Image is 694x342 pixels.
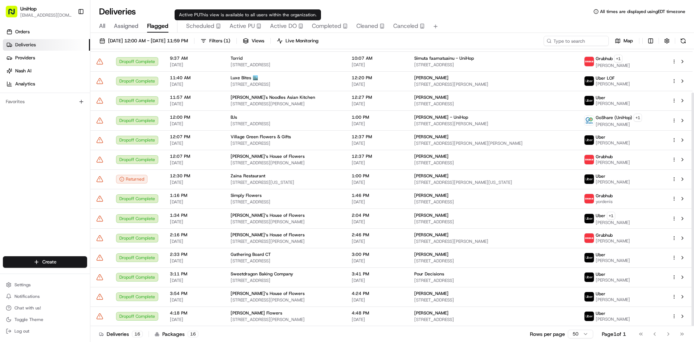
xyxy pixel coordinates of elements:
[230,22,255,30] span: Active PU
[352,232,403,238] span: 2:46 PM
[3,3,75,20] button: UniHop[EMAIL_ADDRESS][DOMAIN_NAME]
[274,36,322,46] button: Live Monitoring
[68,105,116,112] span: API Documentation
[170,75,219,81] span: 11:40 AM
[352,121,403,127] span: [DATE]
[4,102,58,115] a: 📗Knowledge Base
[414,114,468,120] span: [PERSON_NAME] - UniHop
[240,36,267,46] button: Views
[170,193,219,198] span: 1:16 PM
[600,9,685,14] span: All times are displayed using EDT timezone
[42,259,56,265] span: Create
[414,75,449,81] span: [PERSON_NAME]
[14,317,43,322] span: Toggle Theme
[99,330,143,338] div: Deliveries
[231,160,340,166] span: [STREET_ADDRESS][PERSON_NAME]
[414,219,573,225] span: [STREET_ADDRESS]
[584,194,594,203] img: 5e692f75ce7d37001a5d71f1
[170,114,219,120] span: 12:00 PM
[147,22,168,30] span: Flagged
[51,122,87,128] a: Powered byPylon
[170,140,219,146] span: [DATE]
[596,95,605,101] span: Uber
[170,173,219,179] span: 12:30 PM
[414,173,449,179] span: [PERSON_NAME]
[414,297,573,303] span: [STREET_ADDRESS]
[352,101,403,107] span: [DATE]
[231,193,262,198] span: Simply Flowers
[132,331,143,337] div: 16
[170,55,219,61] span: 9:37 AM
[188,331,198,337] div: 16
[414,140,573,146] span: [STREET_ADDRESS][PERSON_NAME][PERSON_NAME]
[414,212,449,218] span: [PERSON_NAME]
[596,238,630,244] span: [PERSON_NAME]
[596,271,605,277] span: Uber
[231,62,340,68] span: [STREET_ADDRESS]
[170,180,219,185] span: [DATE]
[584,76,594,86] img: uber-new-logo.jpeg
[352,153,403,159] span: 12:37 PM
[116,175,147,183] button: Returned
[414,62,573,68] span: [STREET_ADDRESS]
[231,114,237,120] span: BJs
[25,69,119,76] div: Start new chat
[602,330,626,338] div: Page 1 of 1
[414,180,573,185] span: [STREET_ADDRESS][PERSON_NAME][US_STATE]
[7,7,22,22] img: Nash
[170,134,219,140] span: 12:07 PM
[352,271,403,277] span: 3:41 PM
[231,140,340,146] span: [STREET_ADDRESS]
[231,199,340,205] span: [STREET_ADDRESS]
[414,271,444,277] span: Pour Decisions
[596,173,605,179] span: Uber
[352,75,403,81] span: 12:20 PM
[231,310,282,316] span: [PERSON_NAME] Flowers
[170,212,219,218] span: 1:34 PM
[20,12,72,18] span: [EMAIL_ADDRESS][DOMAIN_NAME]
[231,291,305,296] span: [PERSON_NAME]‘s House of Flowers
[312,22,341,30] span: Completed
[596,316,630,322] span: [PERSON_NAME]
[634,114,642,122] button: +1
[3,39,90,51] a: Deliveries
[170,297,219,303] span: [DATE]
[231,101,340,107] span: [STREET_ADDRESS][PERSON_NAME]
[7,106,13,111] div: 📗
[414,160,573,166] span: [STREET_ADDRESS]
[170,232,219,238] span: 2:16 PM
[3,280,87,290] button: Settings
[414,278,573,283] span: [STREET_ADDRESS]
[414,258,573,264] span: [STREET_ADDRESS]
[14,305,41,311] span: Chat with us!
[170,258,219,264] span: [DATE]
[270,22,297,30] span: Active DO
[352,297,403,303] span: [DATE]
[3,26,90,38] a: Orders
[14,105,55,112] span: Knowledge Base
[584,312,594,321] img: uber-new-logo.jpeg
[352,199,403,205] span: [DATE]
[231,180,340,185] span: [STREET_ADDRESS][US_STATE]
[352,278,403,283] span: [DATE]
[607,212,615,220] button: +1
[114,22,138,30] span: Assigned
[596,258,630,263] span: [PERSON_NAME]
[596,140,630,146] span: [PERSON_NAME]
[584,57,594,66] img: 5e692f75ce7d37001a5d71f1
[231,55,243,61] span: Torrid
[170,238,219,244] span: [DATE]
[3,52,90,64] a: Providers
[170,252,219,257] span: 2:33 PM
[170,94,219,100] span: 11:57 AM
[15,42,36,48] span: Deliveries
[596,193,613,199] span: Grubhub
[231,258,340,264] span: [STREET_ADDRESS]
[170,199,219,205] span: [DATE]
[352,81,403,87] span: [DATE]
[352,317,403,322] span: [DATE]
[231,317,340,322] span: [STREET_ADDRESS][PERSON_NAME]
[231,297,340,303] span: [STREET_ADDRESS][PERSON_NAME]
[352,193,403,198] span: 1:46 PM
[596,122,642,127] span: [PERSON_NAME]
